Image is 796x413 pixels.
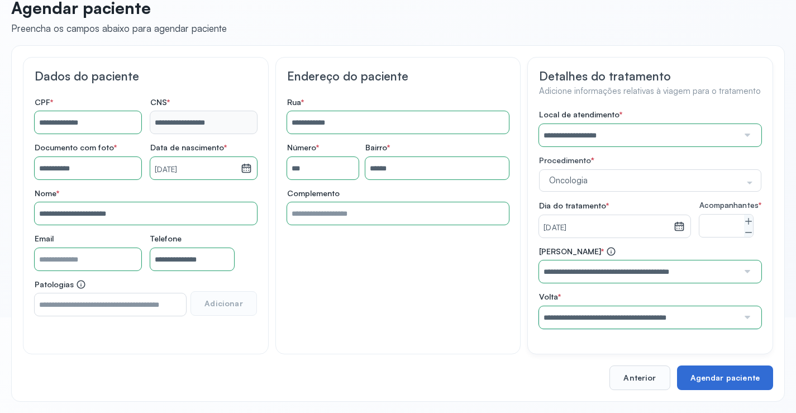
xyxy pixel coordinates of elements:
[150,234,182,244] span: Telefone
[35,188,59,198] span: Nome
[35,279,86,289] span: Patologias
[539,110,622,120] span: Local de atendimento
[539,201,609,211] span: Dia do tratamento
[150,143,227,153] span: Data de nascimento
[35,97,53,107] span: CPF
[150,97,170,107] span: CNS
[35,69,257,83] h3: Dados do paciente
[539,69,761,83] h3: Detalhes do tratamento
[287,143,319,153] span: Número
[287,69,509,83] h3: Endereço do paciente
[539,86,761,97] h4: Adicione informações relativas à viagem para o tratamento
[35,234,54,244] span: Email
[699,201,761,210] span: Acompanhantes
[155,164,236,175] small: [DATE]
[365,143,390,153] span: Bairro
[539,155,591,165] span: Procedimento
[287,188,340,198] span: Complemento
[677,365,773,390] button: Agendar paciente
[539,246,616,257] span: [PERSON_NAME]
[539,292,561,302] span: Volta
[11,22,227,34] div: Preencha os campos abaixo para agendar paciente
[190,291,256,316] button: Adicionar
[544,222,669,234] small: [DATE]
[287,97,304,107] span: Rua
[35,143,117,153] span: Documento com foto
[546,175,743,186] span: Oncologia
[609,365,670,390] button: Anterior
